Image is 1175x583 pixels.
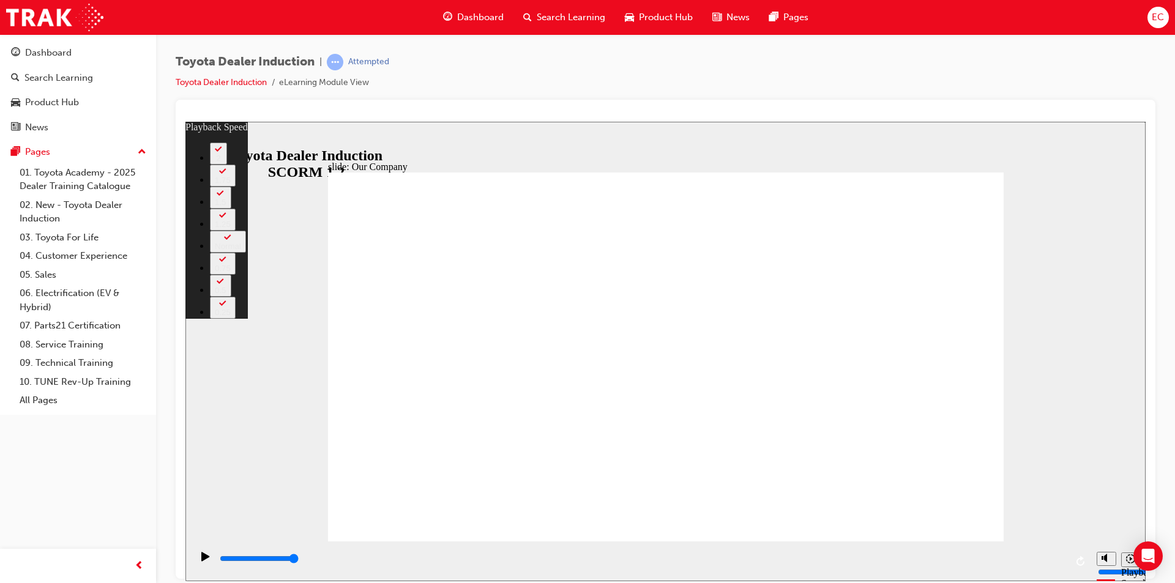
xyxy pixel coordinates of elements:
[15,335,151,354] a: 08. Service Training
[24,21,42,43] button: 2
[887,431,905,449] button: Replay (Ctrl+Alt+R)
[783,10,808,24] span: Pages
[703,5,759,30] a: news-iconNews
[15,266,151,284] a: 05. Sales
[34,432,113,442] input: slide progress
[5,141,151,163] button: Pages
[11,48,20,59] span: guage-icon
[936,431,955,445] button: Playback speed
[5,116,151,139] a: News
[24,71,93,85] div: Search Learning
[15,373,151,392] a: 10. TUNE Rev-Up Training
[135,559,144,574] span: prev-icon
[443,10,452,25] span: guage-icon
[279,76,369,90] li: eLearning Module View
[1152,10,1164,24] span: EC
[15,228,151,247] a: 03. Toyota For Life
[319,55,322,69] span: |
[639,10,693,24] span: Product Hub
[15,354,151,373] a: 09. Technical Training
[25,46,72,60] div: Dashboard
[5,91,151,114] a: Product Hub
[138,144,146,160] span: up-icon
[433,5,513,30] a: guage-iconDashboard
[327,54,343,70] span: learningRecordVerb_ATTEMPT-icon
[537,10,605,24] span: Search Learning
[15,391,151,410] a: All Pages
[712,10,722,25] span: news-icon
[905,420,954,459] div: misc controls
[1133,541,1163,571] div: Open Intercom Messenger
[15,247,151,266] a: 04. Customer Experience
[457,10,504,24] span: Dashboard
[15,316,151,335] a: 07. Parts21 Certification
[5,42,151,64] a: Dashboard
[1147,7,1169,28] button: EC
[15,163,151,196] a: 01. Toyota Academy - 2025 Dealer Training Catalogue
[513,5,615,30] a: search-iconSearch Learning
[6,4,103,31] img: Trak
[615,5,703,30] a: car-iconProduct Hub
[6,420,905,459] div: playback controls
[5,67,151,89] a: Search Learning
[625,10,634,25] span: car-icon
[176,55,315,69] span: Toyota Dealer Induction
[11,73,20,84] span: search-icon
[6,429,27,450] button: Play (Ctrl+Alt+P)
[726,10,750,24] span: News
[25,121,48,135] div: News
[11,147,20,158] span: pages-icon
[11,97,20,108] span: car-icon
[348,56,389,68] div: Attempted
[912,445,991,455] input: volume
[15,284,151,316] a: 06. Electrification (EV & Hybrid)
[911,430,931,444] button: Mute (Ctrl+Alt+M)
[29,32,37,41] div: 2
[25,95,79,110] div: Product Hub
[176,77,267,87] a: Toyota Dealer Induction
[15,196,151,228] a: 02. New - Toyota Dealer Induction
[25,145,50,159] div: Pages
[11,122,20,133] span: news-icon
[523,10,532,25] span: search-icon
[936,445,954,467] div: Playback Speed
[769,10,778,25] span: pages-icon
[5,39,151,141] button: DashboardSearch LearningProduct HubNews
[759,5,818,30] a: pages-iconPages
